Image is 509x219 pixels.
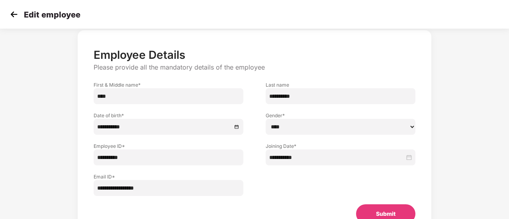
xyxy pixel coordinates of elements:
[24,10,80,19] p: Edit employee
[94,63,415,72] p: Please provide all the mandatory details of the employee
[94,143,243,149] label: Employee ID
[94,112,243,119] label: Date of birth
[266,112,415,119] label: Gender
[94,48,415,62] p: Employee Details
[8,8,20,20] img: svg+xml;base64,PHN2ZyB4bWxucz0iaHR0cDovL3d3dy53My5vcmcvMjAwMC9zdmciIHdpZHRoPSIzMCIgaGVpZ2h0PSIzMC...
[266,81,415,88] label: Last name
[94,173,243,180] label: Email ID
[266,143,415,149] label: Joining Date
[94,81,243,88] label: First & Middle name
